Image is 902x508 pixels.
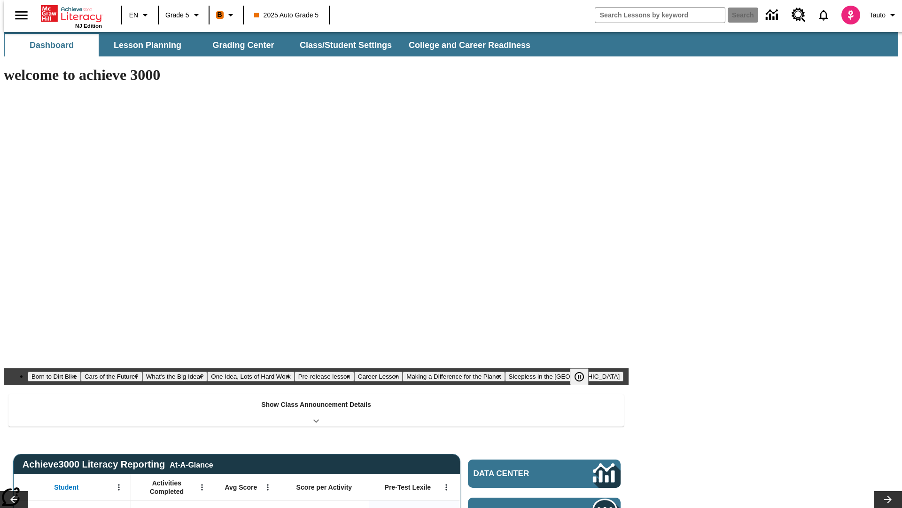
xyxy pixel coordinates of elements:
[811,3,836,27] a: Notifications
[570,368,598,385] div: Pause
[870,10,886,20] span: Tauto
[296,483,352,492] span: Score per Activity
[101,34,194,56] button: Lesson Planning
[354,372,403,381] button: Slide 6 Career Lesson
[786,2,811,28] a: Resource Center, Will open in new tab
[196,34,290,56] button: Grading Center
[4,34,539,56] div: SubNavbar
[468,460,621,488] a: Data Center
[261,400,371,410] p: Show Class Announcement Details
[439,480,453,494] button: Open Menu
[195,480,209,494] button: Open Menu
[570,368,589,385] button: Pause
[28,372,81,381] button: Slide 1 Born to Dirt Bike
[136,479,198,496] span: Activities Completed
[505,372,624,381] button: Slide 8 Sleepless in the Animal Kingdom
[254,10,319,20] span: 2025 Auto Grade 5
[866,7,902,24] button: Profile/Settings
[261,480,275,494] button: Open Menu
[54,483,78,492] span: Student
[292,34,399,56] button: Class/Student Settings
[125,7,155,24] button: Language: EN, Select a language
[403,372,505,381] button: Slide 7 Making a Difference for the Planet
[129,10,138,20] span: EN
[170,459,213,469] div: At-A-Glance
[112,480,126,494] button: Open Menu
[4,32,898,56] div: SubNavbar
[760,2,786,28] a: Data Center
[595,8,725,23] input: search field
[207,372,294,381] button: Slide 4 One Idea, Lots of Hard Work
[836,3,866,27] button: Select a new avatar
[41,4,102,23] a: Home
[8,394,624,427] div: Show Class Announcement Details
[212,7,240,24] button: Boost Class color is orange. Change class color
[5,34,99,56] button: Dashboard
[142,372,208,381] button: Slide 3 What's the Big Idea?
[401,34,538,56] button: College and Career Readiness
[162,7,206,24] button: Grade: Grade 5, Select a grade
[165,10,189,20] span: Grade 5
[225,483,257,492] span: Avg Score
[385,483,431,492] span: Pre-Test Lexile
[295,372,354,381] button: Slide 5 Pre-release lesson
[474,469,561,478] span: Data Center
[75,23,102,29] span: NJ Edition
[4,66,629,84] h1: welcome to achieve 3000
[874,491,902,508] button: Lesson carousel, Next
[841,6,860,24] img: avatar image
[41,3,102,29] div: Home
[8,1,35,29] button: Open side menu
[218,9,222,21] span: B
[81,372,142,381] button: Slide 2 Cars of the Future?
[23,459,213,470] span: Achieve3000 Literacy Reporting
